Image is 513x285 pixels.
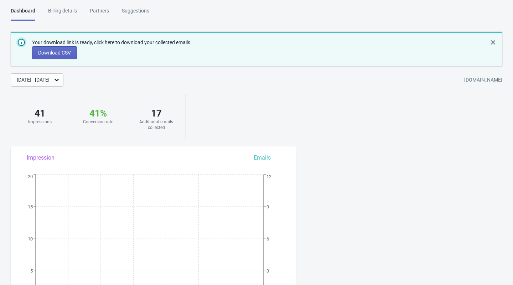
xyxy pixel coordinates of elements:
div: Conversion rate [76,119,120,125]
tspan: 5 [30,268,33,274]
tspan: 9 [266,204,269,209]
div: Billing details [48,7,77,20]
button: Download CSV [32,46,77,59]
div: [DATE] - [DATE] [17,76,50,84]
div: Additional emails collected [134,119,178,130]
tspan: 15 [28,204,33,209]
div: Partners [90,7,109,20]
tspan: 10 [28,236,33,242]
span: Download CSV [38,50,71,56]
button: Dismiss notification [487,36,499,49]
tspan: 6 [266,236,269,242]
div: 41 [18,108,62,119]
tspan: 20 [28,174,33,179]
div: [DOMAIN_NAME] [464,74,502,87]
div: Suggestions [122,7,149,20]
tspan: 12 [266,174,271,179]
p: Your download link is ready, click here to download your collected emails. [32,39,192,46]
div: 41 % [76,108,120,119]
tspan: 3 [266,268,269,274]
div: Impressions [18,119,62,125]
div: Dashboard [11,7,35,21]
div: 17 [134,108,178,119]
